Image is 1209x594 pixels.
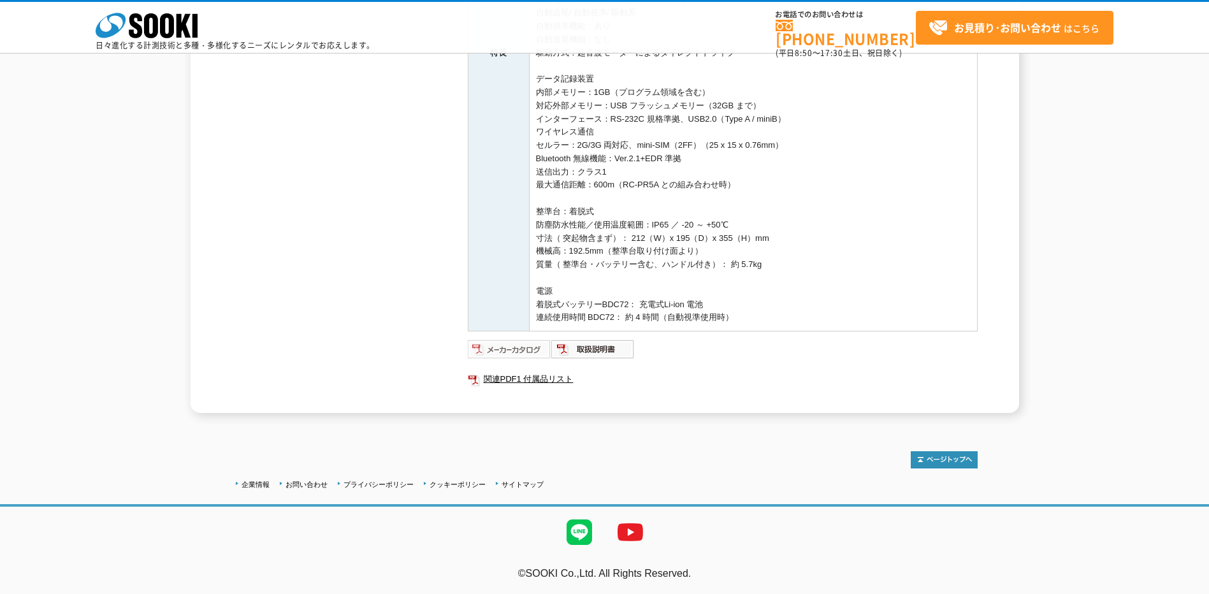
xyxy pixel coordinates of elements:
[468,339,551,359] img: メーカーカタログ
[96,41,375,49] p: 日々進化する計測技術と多種・多様化するニーズにレンタルでお応えします。
[916,11,1113,45] a: お見積り･お問い合わせはこちら
[820,47,843,59] span: 17:30
[502,481,544,488] a: サイトマップ
[468,347,551,357] a: メーカーカタログ
[554,507,605,558] img: LINE
[551,347,635,357] a: 取扱説明書
[911,451,978,468] img: トップページへ
[776,20,916,46] a: [PHONE_NUMBER]
[1160,581,1209,592] a: テストMail
[776,11,916,18] span: お電話でのお問い合わせは
[242,481,270,488] a: 企業情報
[776,47,902,59] span: (平日 ～ 土日、祝日除く)
[605,507,656,558] img: YouTube
[430,481,486,488] a: クッキーポリシー
[551,339,635,359] img: 取扱説明書
[344,481,414,488] a: プライバシーポリシー
[468,371,978,388] a: 関連PDF1 付属品リスト
[795,47,813,59] span: 8:50
[954,20,1061,35] strong: お見積り･お問い合わせ
[286,481,328,488] a: お問い合わせ
[929,18,1099,38] span: はこちら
